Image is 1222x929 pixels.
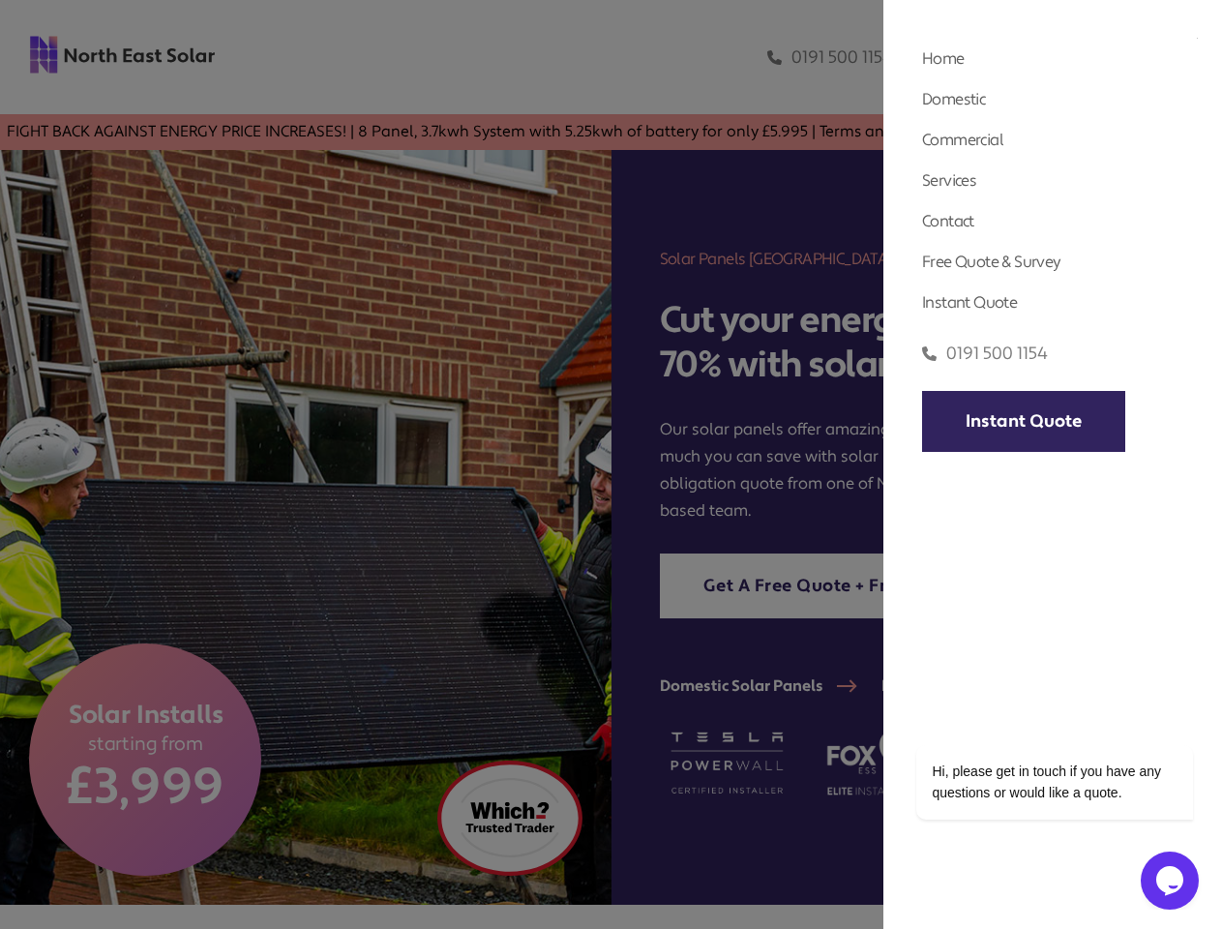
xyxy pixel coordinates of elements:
[1197,38,1198,39] img: close icon
[922,211,974,231] a: Contact
[922,170,976,191] a: Services
[854,614,1203,842] iframe: chat widget
[922,252,1061,272] a: Free Quote & Survey
[922,343,1048,365] a: 0191 500 1154
[922,48,965,69] a: Home
[922,292,1017,313] a: Instant Quote
[922,130,1003,150] a: Commercial
[922,89,985,109] a: Domestic
[922,343,937,365] img: phone icon
[922,391,1125,452] a: Instant Quote
[1141,852,1203,910] iframe: chat widget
